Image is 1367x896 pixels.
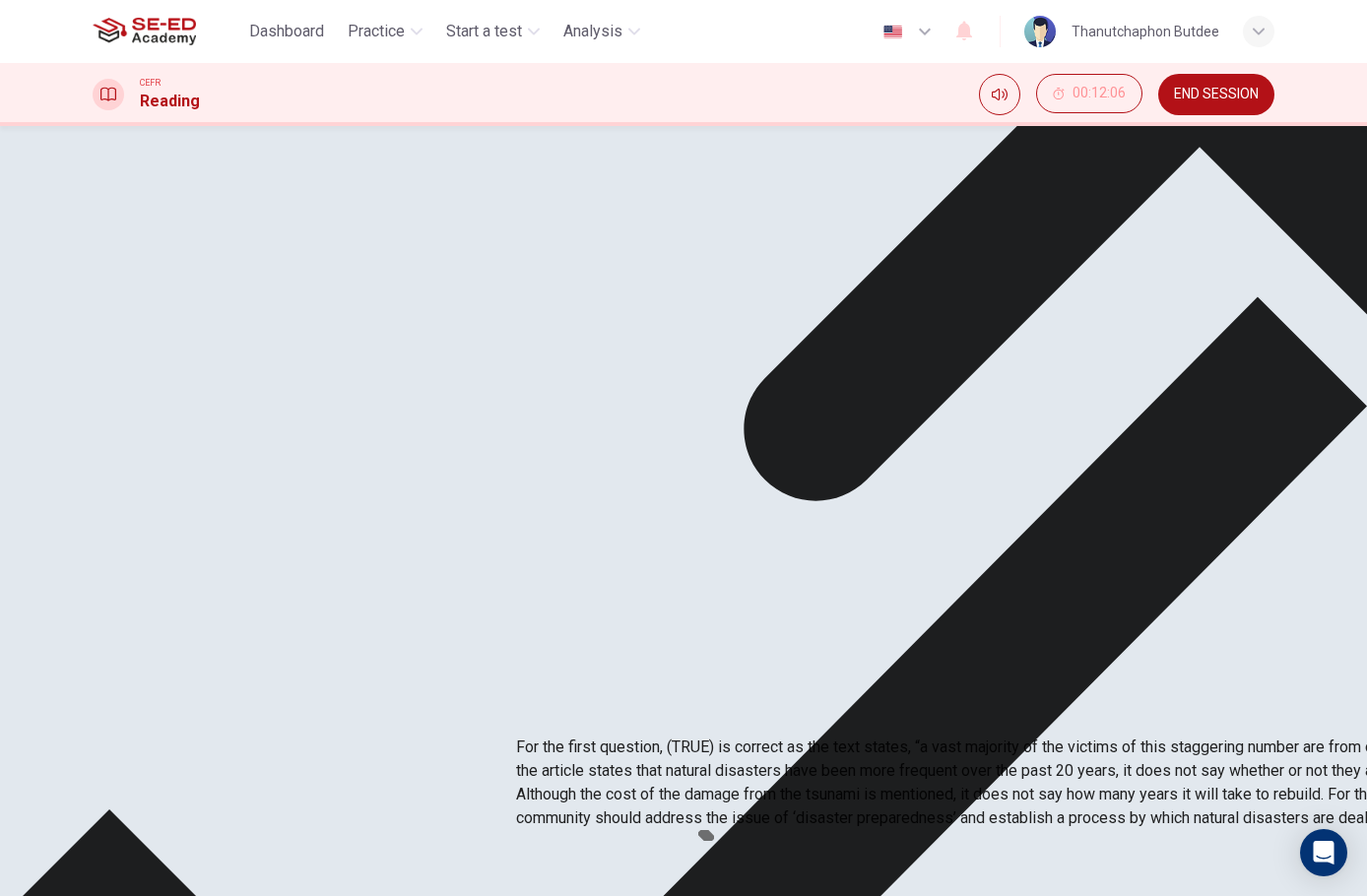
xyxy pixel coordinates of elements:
span: Analysis [563,20,622,43]
div: Thanutchaphon Butdee [1072,20,1219,43]
div: Open Intercom Messenger [1300,829,1347,876]
img: Profile picture [1024,16,1056,47]
span: Start a test [446,20,522,43]
div: Hide [1036,74,1142,115]
span: Dashboard [249,20,324,43]
span: Practice [348,20,405,43]
img: en [880,25,905,39]
span: 00:12:06 [1073,86,1126,101]
span: END SESSION [1174,87,1259,102]
div: Mute [979,74,1020,115]
img: SE-ED Academy logo [93,12,196,51]
span: CEFR [140,76,161,90]
h1: Reading [140,90,200,113]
